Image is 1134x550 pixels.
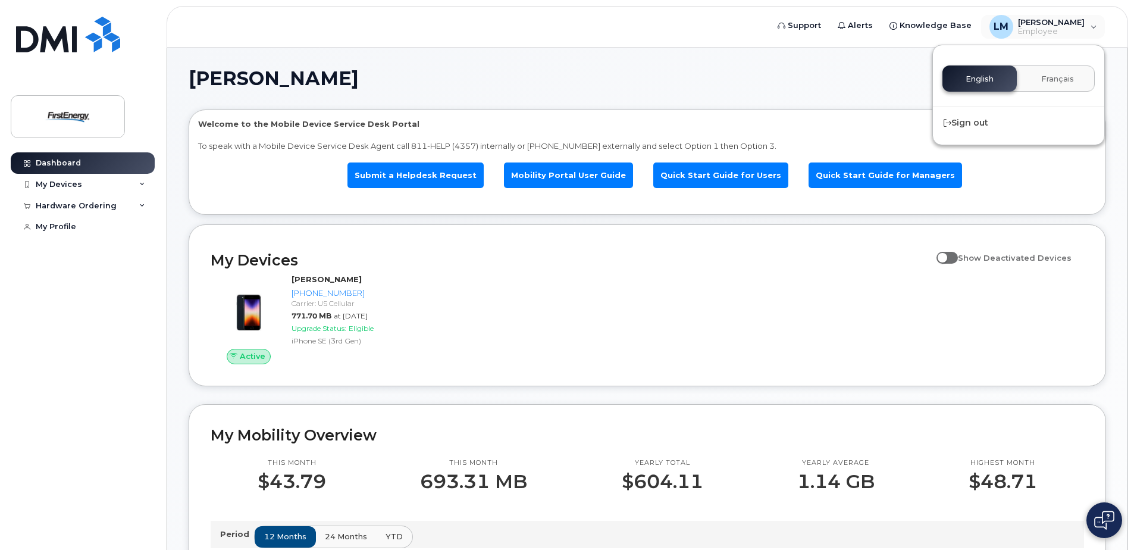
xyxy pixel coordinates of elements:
[958,253,1072,262] span: Show Deactivated Devices
[420,471,527,492] p: 693.31 MB
[969,471,1037,492] p: $48.71
[797,458,875,468] p: Yearly average
[211,274,418,364] a: Active[PERSON_NAME][PHONE_NUMBER]Carrier: US Cellular771.70 MBat [DATE]Upgrade Status:EligibleiPh...
[1094,511,1114,530] img: Open chat
[386,531,403,542] span: YTD
[198,140,1097,152] p: To speak with a Mobile Device Service Desk Agent call 811-HELP (4357) internally or [PHONE_NUMBER...
[969,458,1037,468] p: Highest month
[1041,74,1074,84] span: Français
[325,531,367,542] span: 24 months
[240,351,265,362] span: Active
[622,458,703,468] p: Yearly total
[292,311,331,320] span: 771.70 MB
[622,471,703,492] p: $604.11
[504,162,633,188] a: Mobility Portal User Guide
[347,162,484,188] a: Submit a Helpdesk Request
[258,471,326,492] p: $43.79
[797,471,875,492] p: 1.14 GB
[292,274,362,284] strong: [PERSON_NAME]
[189,70,359,87] span: [PERSON_NAME]
[220,280,277,337] img: image20231002-3703462-1angbar.jpeg
[292,336,413,346] div: iPhone SE (3rd Gen)
[292,298,413,308] div: Carrier: US Cellular
[211,251,931,269] h2: My Devices
[653,162,788,188] a: Quick Start Guide for Users
[809,162,962,188] a: Quick Start Guide for Managers
[334,311,368,320] span: at [DATE]
[211,426,1084,444] h2: My Mobility Overview
[292,287,413,299] div: [PHONE_NUMBER]
[349,324,374,333] span: Eligible
[420,458,527,468] p: This month
[198,118,1097,130] p: Welcome to the Mobile Device Service Desk Portal
[933,112,1104,134] div: Sign out
[292,324,346,333] span: Upgrade Status:
[220,529,254,540] p: Period
[936,246,946,256] input: Show Deactivated Devices
[258,458,326,468] p: This month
